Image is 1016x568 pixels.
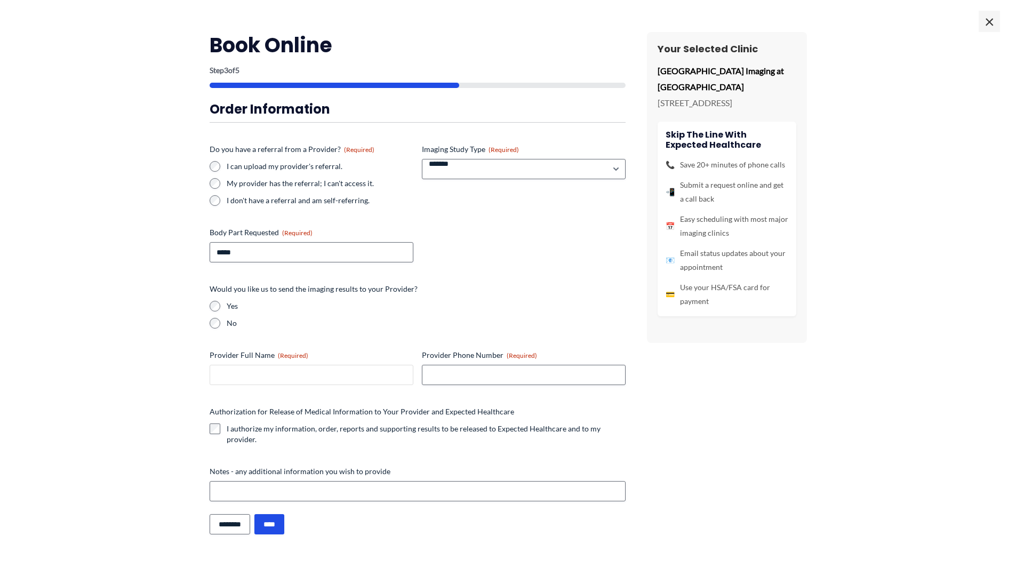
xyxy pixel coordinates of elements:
[210,284,418,294] legend: Would you like us to send the imaging results to your Provider?
[666,130,788,150] h4: Skip the line with Expected Healthcare
[278,351,308,359] span: (Required)
[666,253,675,267] span: 📧
[227,423,626,445] label: I authorize my information, order, reports and supporting results to be released to Expected Heal...
[666,185,675,199] span: 📲
[666,158,675,172] span: 📞
[507,351,537,359] span: (Required)
[227,178,413,189] label: My provider has the referral; I can't access it.
[658,63,796,94] p: [GEOGRAPHIC_DATA] Imaging at [GEOGRAPHIC_DATA]
[422,350,626,361] label: Provider Phone Number
[210,101,626,117] h3: Order Information
[666,281,788,308] li: Use your HSA/FSA card for payment
[658,43,796,55] h3: Your Selected Clinic
[666,158,788,172] li: Save 20+ minutes of phone calls
[210,406,514,417] legend: Authorization for Release of Medical Information to Your Provider and Expected Healthcare
[210,227,413,238] label: Body Part Requested
[227,318,626,329] label: No
[235,66,239,75] span: 5
[210,32,626,58] h2: Book Online
[344,146,374,154] span: (Required)
[227,195,413,206] label: I don't have a referral and am self-referring.
[979,11,1000,32] span: ×
[489,146,519,154] span: (Required)
[666,178,788,206] li: Submit a request online and get a call back
[224,66,228,75] span: 3
[227,161,413,172] label: I can upload my provider's referral.
[210,67,626,74] p: Step of
[210,350,413,361] label: Provider Full Name
[658,95,796,111] p: [STREET_ADDRESS]
[210,466,626,477] label: Notes - any additional information you wish to provide
[666,287,675,301] span: 💳
[666,246,788,274] li: Email status updates about your appointment
[666,219,675,233] span: 📅
[666,212,788,240] li: Easy scheduling with most major imaging clinics
[282,229,313,237] span: (Required)
[227,301,626,311] label: Yes
[210,144,374,155] legend: Do you have a referral from a Provider?
[422,144,626,155] label: Imaging Study Type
